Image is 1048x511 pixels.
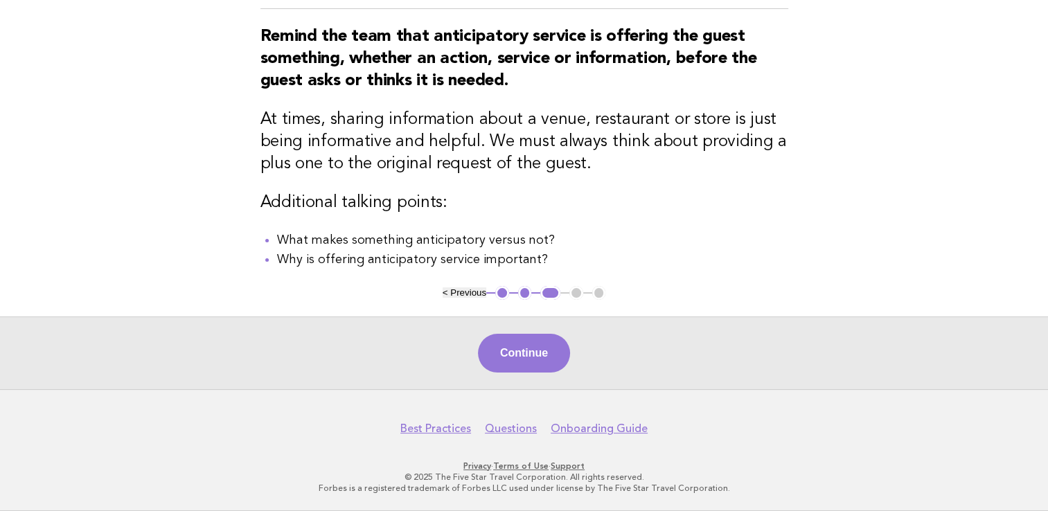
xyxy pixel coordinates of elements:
[277,231,788,250] li: What makes something anticipatory versus not?
[478,334,570,373] button: Continue
[493,461,549,471] a: Terms of Use
[551,461,585,471] a: Support
[443,287,486,298] button: < Previous
[100,460,948,472] p: · ·
[400,422,471,436] a: Best Practices
[260,28,757,89] strong: Remind the team that anticipatory service is offering the guest something, whether an action, ser...
[540,286,560,300] button: 3
[485,422,537,436] a: Questions
[277,250,788,269] li: Why is offering anticipatory service important?
[260,192,788,214] h3: Additional talking points:
[100,472,948,483] p: © 2025 The Five Star Travel Corporation. All rights reserved.
[518,286,532,300] button: 2
[100,483,948,494] p: Forbes is a registered trademark of Forbes LLC used under license by The Five Star Travel Corpora...
[551,422,648,436] a: Onboarding Guide
[495,286,509,300] button: 1
[463,461,491,471] a: Privacy
[260,109,788,175] h3: At times, sharing information about a venue, restaurant or store is just being informative and he...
